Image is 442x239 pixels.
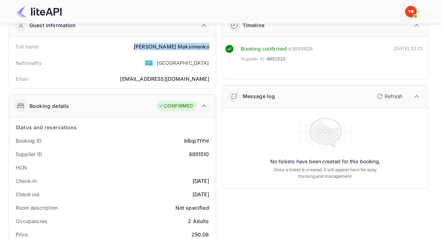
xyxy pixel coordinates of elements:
div: Booking details [29,102,69,110]
p: Refresh [385,92,402,100]
p: No tickets have been created for this booking. [270,158,381,165]
button: Refresh [372,91,405,102]
div: [DATE] [192,190,209,198]
div: Timeline [243,21,264,29]
div: Room description [16,204,57,211]
div: Booking confirmed [241,45,287,53]
div: [GEOGRAPHIC_DATA] [157,59,209,67]
div: Guest information [29,21,76,29]
div: Full name [16,43,38,50]
div: Check-in [16,177,37,185]
div: Check out [16,190,40,198]
div: bBqLf1YnI [184,137,209,144]
p: Once a ticket is created, it will appear here for easy tracking and management. [270,167,381,180]
div: 250.08 [191,231,209,238]
div: 2 Adults [188,217,209,225]
div: Price [16,231,28,238]
div: # 3893606 [288,45,313,53]
span: United States [145,56,153,69]
div: Supplier ID [16,150,42,158]
img: Yandex Support [405,6,417,17]
div: [DATE] [192,177,209,185]
div: Not specified [175,204,209,211]
span: 8851510 [267,55,285,63]
div: 8851510 [188,150,209,158]
div: CONFIRMED [158,102,193,110]
div: [DATE] 02:15 [394,45,423,66]
div: Email [16,75,28,83]
span: Supplier ID: [241,55,266,63]
div: Nationality [16,59,42,67]
img: LiteAPI Logo [16,6,62,17]
div: Status and reservations [16,123,77,131]
div: Message log [243,92,275,100]
div: [EMAIL_ADDRESS][DOMAIN_NAME] [120,75,209,83]
div: [PERSON_NAME] Maksimenko [134,43,209,50]
div: Booking ID [16,137,41,144]
div: HCN [16,164,27,171]
div: Occupancies [16,217,47,225]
